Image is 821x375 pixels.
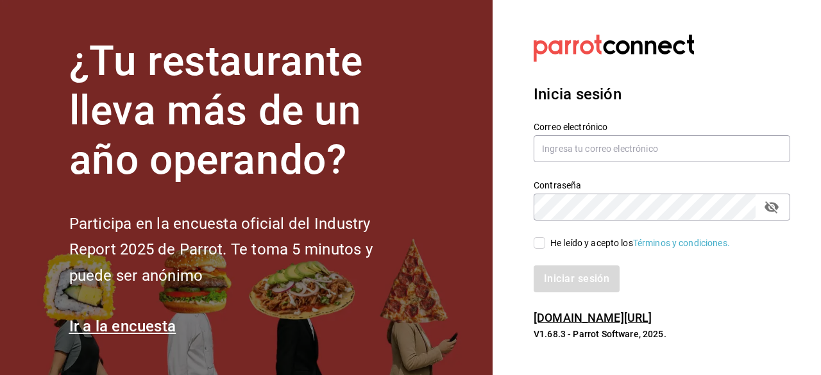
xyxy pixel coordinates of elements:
[534,83,790,106] h3: Inicia sesión
[69,37,416,185] h1: ¿Tu restaurante lleva más de un año operando?
[69,317,176,335] a: Ir a la encuesta
[534,328,790,340] p: V1.68.3 - Parrot Software, 2025.
[534,311,652,324] a: [DOMAIN_NAME][URL]
[534,122,790,131] label: Correo electrónico
[761,196,783,218] button: passwordField
[69,211,416,289] h2: Participa en la encuesta oficial del Industry Report 2025 de Parrot. Te toma 5 minutos y puede se...
[633,238,730,248] a: Términos y condiciones.
[534,135,790,162] input: Ingresa tu correo electrónico
[550,237,730,250] div: He leído y acepto los
[534,181,790,190] label: Contraseña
